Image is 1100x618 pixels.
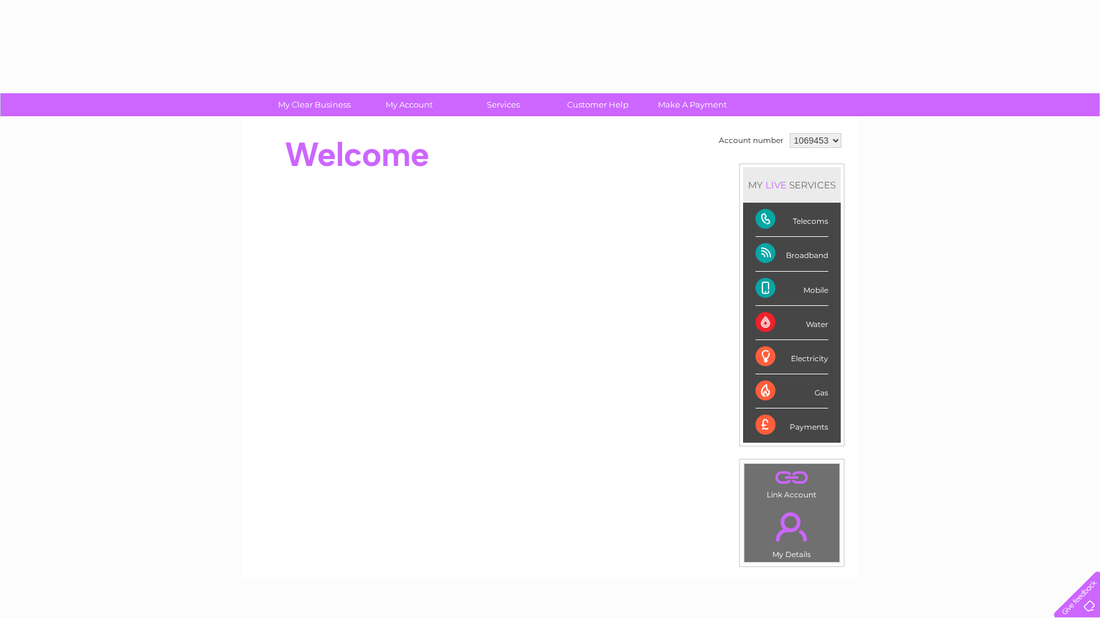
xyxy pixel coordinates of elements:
[756,408,828,442] div: Payments
[756,203,828,237] div: Telecoms
[756,272,828,306] div: Mobile
[756,340,828,374] div: Electricity
[747,467,836,489] a: .
[756,237,828,271] div: Broadband
[763,179,789,191] div: LIVE
[743,167,841,203] div: MY SERVICES
[744,502,840,563] td: My Details
[263,93,366,116] a: My Clear Business
[744,463,840,502] td: Link Account
[756,306,828,340] div: Water
[547,93,649,116] a: Customer Help
[452,93,555,116] a: Services
[756,374,828,408] div: Gas
[641,93,744,116] a: Make A Payment
[358,93,460,116] a: My Account
[747,505,836,548] a: .
[716,130,787,151] td: Account number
